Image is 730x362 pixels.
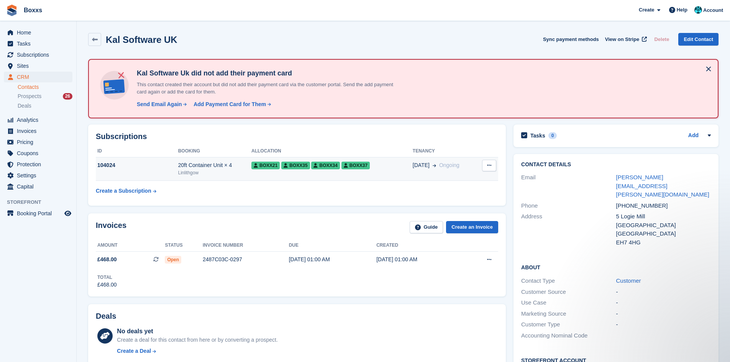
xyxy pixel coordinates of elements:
div: Customer Source [521,288,616,296]
div: Phone [521,201,616,210]
a: Create a Deal [117,347,277,355]
div: [DATE] 01:00 AM [376,256,464,264]
button: Sync payment methods [543,33,599,46]
span: Storefront [7,198,76,206]
div: Linlithgow [178,169,251,176]
div: Send Email Again [137,100,182,108]
a: menu [4,115,72,125]
span: Subscriptions [17,49,63,60]
a: Add Payment Card for Them [190,100,272,108]
a: menu [4,38,72,49]
a: Create an Invoice [446,221,498,234]
span: Help [677,6,687,14]
a: Add [688,131,699,140]
span: Booking Portal [17,208,63,219]
div: Contact Type [521,277,616,285]
span: Sites [17,61,63,71]
div: - [616,320,711,329]
span: Open [165,256,181,264]
div: 0 [548,132,557,139]
div: - [616,310,711,318]
div: [PHONE_NUMBER] [616,201,711,210]
span: Account [703,7,723,14]
th: Created [376,239,464,252]
span: Invoices [17,126,63,136]
a: Deals [18,102,72,110]
a: menu [4,27,72,38]
h2: Subscriptions [96,132,498,141]
img: Graham Buchan [694,6,702,14]
div: £468.00 [97,281,117,289]
span: Protection [17,159,63,170]
a: menu [4,148,72,159]
div: Customer Type [521,320,616,329]
th: Amount [96,239,165,252]
a: Contacts [18,84,72,91]
div: [GEOGRAPHIC_DATA] [616,229,711,238]
span: View on Stripe [605,36,639,43]
a: Prospects 26 [18,92,72,100]
div: Create a Subscription [96,187,151,195]
div: - [616,288,711,296]
a: menu [4,181,72,192]
div: Create a deal for this contact from here or by converting a prospect. [117,336,277,344]
a: menu [4,159,72,170]
th: ID [96,145,178,157]
div: Marketing Source [521,310,616,318]
th: Invoice number [203,239,289,252]
span: Boxx21 [251,162,280,169]
div: [DATE] 01:00 AM [289,256,376,264]
span: [DATE] [413,161,430,169]
th: Status [165,239,203,252]
h2: Contact Details [521,162,711,168]
div: 2487C03C-0297 [203,256,289,264]
div: 104024 [96,161,178,169]
h2: Invoices [96,221,126,234]
div: Add Payment Card for Them [194,100,266,108]
a: menu [4,72,72,82]
img: no-card-linked-e7822e413c904bf8b177c4d89f31251c4716f9871600ec3ca5bfc59e148c83f4.svg [98,69,131,102]
div: Create a Deal [117,347,151,355]
span: Ongoing [439,162,459,168]
span: Prospects [18,93,41,100]
p: This contact created their account but did not add their payment card via the customer portal. Se... [134,81,402,96]
a: Preview store [63,209,72,218]
th: Due [289,239,376,252]
img: stora-icon-8386f47178a22dfd0bd8f6a31ec36ba5ce8667c1dd55bd0f319d3a0aa187defe.svg [6,5,18,16]
a: Guide [410,221,443,234]
div: 5 Logie Mill [616,212,711,221]
div: Email [521,173,616,199]
span: Analytics [17,115,63,125]
button: Delete [651,33,672,46]
a: menu [4,126,72,136]
span: Boxx34 [311,162,340,169]
h4: Kal Software Uk did not add their payment card [134,69,402,78]
a: menu [4,61,72,71]
h2: About [521,263,711,271]
span: Coupons [17,148,63,159]
span: Deals [18,102,31,110]
a: Create a Subscription [96,184,156,198]
div: EH7 4HG [616,238,711,247]
span: Pricing [17,137,63,147]
div: Total [97,274,117,281]
h2: Deals [96,312,116,321]
a: View on Stripe [602,33,648,46]
div: - [616,298,711,307]
div: 26 [63,93,72,100]
a: Boxxs [21,4,45,16]
a: menu [4,49,72,60]
h2: Kal Software UK [106,34,177,45]
span: CRM [17,72,63,82]
span: Capital [17,181,63,192]
th: Booking [178,145,251,157]
a: [PERSON_NAME][EMAIL_ADDRESS][PERSON_NAME][DOMAIN_NAME] [616,174,709,198]
div: 20ft Container Unit × 4 [178,161,251,169]
div: Accounting Nominal Code [521,331,616,340]
span: Tasks [17,38,63,49]
span: Home [17,27,63,38]
a: Customer [616,277,641,284]
div: No deals yet [117,327,277,336]
span: Settings [17,170,63,181]
span: Boxx35 [281,162,310,169]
